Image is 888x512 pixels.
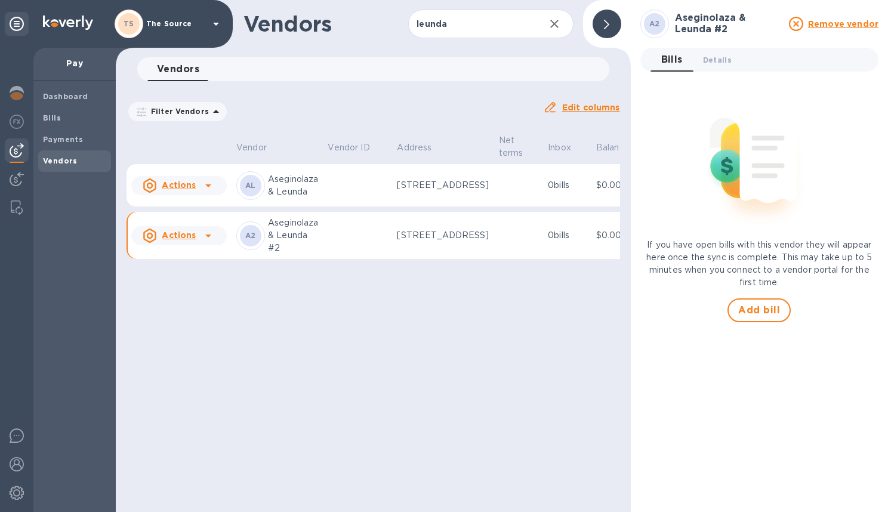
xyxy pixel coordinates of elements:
u: Edit columns [562,103,620,112]
p: The Source [146,20,206,28]
p: $0.00 [596,179,645,192]
b: Vendors [43,156,78,165]
span: Vendors [157,61,199,78]
p: $0.00 [596,229,645,242]
b: A2 [245,231,256,240]
span: Inbox [548,141,587,154]
u: Remove vendor [808,19,878,29]
b: Bills [43,113,61,122]
p: Aseginolaza & Leunda #2 [268,217,318,254]
b: TS [124,19,134,28]
b: AL [245,181,256,190]
span: Vendor ID [328,141,385,154]
span: Balance [596,141,645,154]
b: Dashboard [43,92,88,101]
p: 0 bills [548,229,587,242]
p: Filter Vendors [146,106,209,116]
p: Vendor [236,141,267,154]
h1: Vendors [243,11,408,36]
span: Net terms [499,134,539,159]
b: Payments [43,135,83,144]
p: 0 bills [548,179,587,192]
u: Actions [162,230,196,240]
span: Add bill [738,303,780,317]
p: Net terms [499,134,523,159]
b: A2 [649,19,660,28]
p: If you have open bills with this vendor they will appear here once the sync is complete. This may... [640,239,878,289]
img: Foreign exchange [10,115,24,129]
p: Balance [596,141,630,154]
p: [STREET_ADDRESS] [397,229,489,242]
p: Vendor ID [328,141,369,154]
p: Address [397,141,431,154]
h3: Aseginolaza & Leunda #2 [675,13,782,35]
u: Actions [162,180,196,190]
span: Bills [661,51,683,68]
p: Pay [43,57,106,69]
p: [STREET_ADDRESS] [397,179,489,192]
span: Details [703,54,732,66]
div: Unpin categories [5,12,29,36]
p: Aseginolaza & Leunda [268,173,318,198]
img: Logo [43,16,93,30]
p: Inbox [548,141,571,154]
span: Address [397,141,447,154]
span: Vendor [236,141,282,154]
button: Add bill [727,298,791,322]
